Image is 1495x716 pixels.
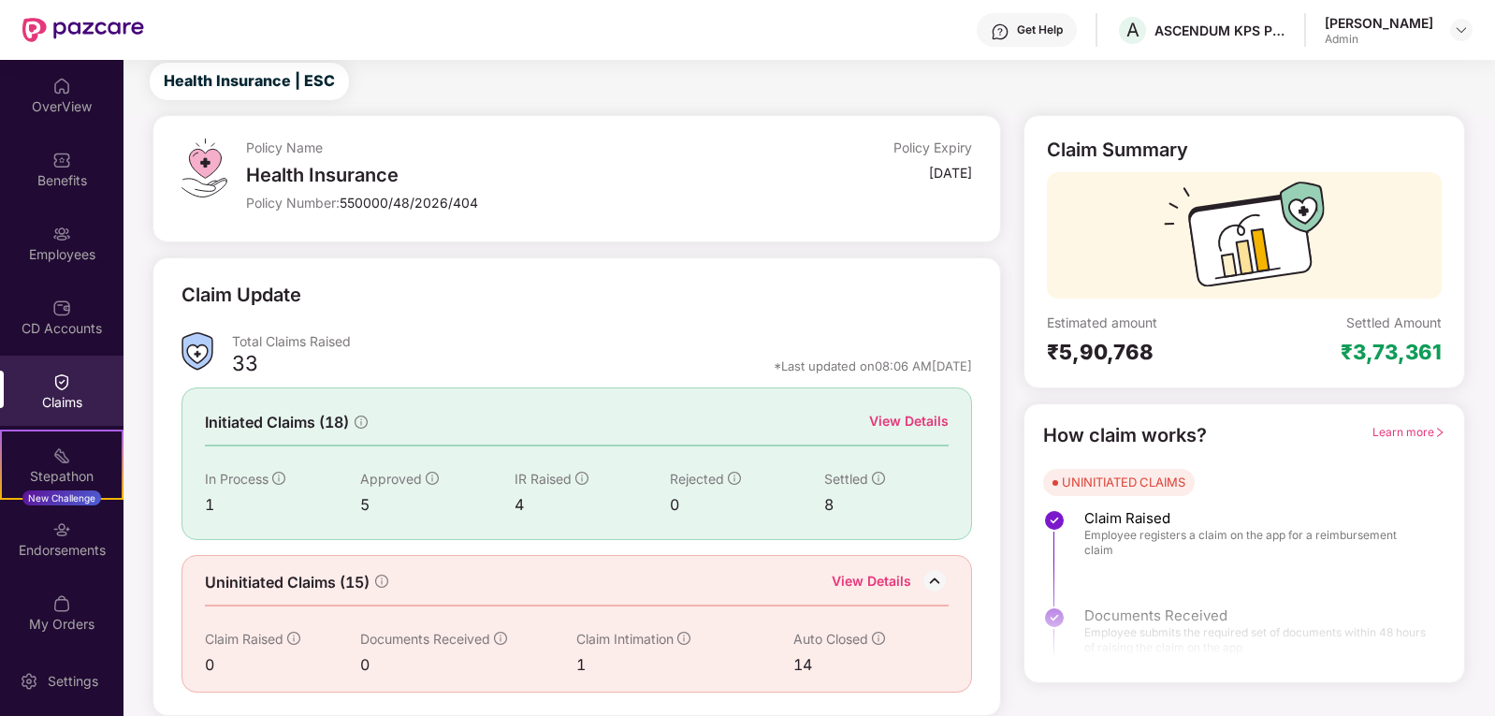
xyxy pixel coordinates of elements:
span: Learn more [1372,425,1445,439]
span: info-circle [375,575,388,588]
div: Claim Summary [1047,139,1188,161]
span: 550000/48/2026/404 [340,195,478,211]
span: info-circle [426,472,439,485]
span: info-circle [728,472,741,485]
div: 0 [670,493,825,517]
span: info-circle [494,632,507,645]
img: svg+xml;base64,PHN2ZyBpZD0iRHJvcGRvd24tMzJ4MzIiIHhtbG5zPSJodHRwOi8vd3d3LnczLm9yZy8yMDAwL3N2ZyIgd2... [1454,22,1469,37]
div: Settings [42,671,104,690]
img: svg+xml;base64,PHN2ZyBpZD0iRW1wbG95ZWVzIiB4bWxucz0iaHR0cDovL3d3dy53My5vcmcvMjAwMC9zdmciIHdpZHRoPS... [52,225,71,243]
img: svg+xml;base64,PHN2ZyBpZD0iSGVscC0zMngzMiIgeG1sbnM9Imh0dHA6Ly93d3cudzMub3JnLzIwMDAvc3ZnIiB3aWR0aD... [991,22,1009,41]
div: 1 [576,653,793,677]
span: info-circle [872,472,885,485]
span: info-circle [677,632,690,645]
div: ₹5,90,768 [1047,339,1244,365]
div: Admin [1325,32,1433,47]
img: svg+xml;base64,PHN2ZyBpZD0iU3RlcC1Eb25lLTMyeDMyIiB4bWxucz0iaHR0cDovL3d3dy53My5vcmcvMjAwMC9zdmciIH... [1043,509,1066,532]
img: svg+xml;base64,PHN2ZyBpZD0iQmVuZWZpdHMiIHhtbG5zPSJodHRwOi8vd3d3LnczLm9yZy8yMDAwL3N2ZyIgd2lkdGg9Ij... [52,151,71,169]
span: right [1434,427,1445,438]
div: ₹3,73,361 [1341,339,1442,365]
span: Uninitiated Claims (15) [205,571,370,594]
img: ClaimsSummaryIcon [181,332,213,371]
div: Estimated amount [1047,314,1244,331]
img: svg+xml;base64,PHN2ZyBpZD0iU2V0dGluZy0yMHgyMCIgeG1sbnM9Imh0dHA6Ly93d3cudzMub3JnLzIwMDAvc3ZnIiB3aW... [20,672,38,691]
div: [PERSON_NAME] [1325,14,1433,32]
div: How claim works? [1043,421,1207,450]
div: 4 [515,493,670,517]
div: 0 [360,653,577,677]
div: View Details [869,411,949,431]
div: 33 [232,350,258,382]
div: 8 [824,493,948,517]
div: Get Help [1017,22,1063,37]
img: New Pazcare Logo [22,18,144,42]
img: svg+xml;base64,PHN2ZyB3aWR0aD0iMTcyIiBoZWlnaHQ9IjExMyIgdmlld0JveD0iMCAwIDE3MiAxMTMiIGZpbGw9Im5vbm... [1164,182,1325,299]
div: 14 [793,653,917,677]
div: 5 [360,493,515,517]
span: Approved [360,471,422,487]
span: info-circle [287,632,300,645]
div: 0 [205,653,360,677]
span: info-circle [272,472,285,485]
span: A [1126,19,1139,41]
div: Total Claims Raised [232,332,972,350]
span: In Process [205,471,269,487]
div: UNINITIATED CLAIMS [1062,473,1185,491]
div: Policy Expiry [893,139,972,156]
div: *Last updated on 08:06 AM[DATE] [774,358,972,374]
span: Rejected [670,471,724,487]
div: ASCENDUM KPS PRIVATE LIMITED [1154,22,1285,39]
div: [DATE] [929,164,972,182]
img: svg+xml;base64,PHN2ZyBpZD0iSG9tZSIgeG1sbnM9Imh0dHA6Ly93d3cudzMub3JnLzIwMDAvc3ZnIiB3aWR0aD0iMjAiIG... [52,77,71,95]
div: New Challenge [22,490,101,505]
div: Claim Update [181,281,301,310]
img: svg+xml;base64,PHN2ZyB4bWxucz0iaHR0cDovL3d3dy53My5vcmcvMjAwMC9zdmciIHdpZHRoPSI0OS4zMiIgaGVpZ2h0PS... [181,139,227,197]
span: Claim Raised [205,631,283,647]
span: Settled [824,471,868,487]
div: View Details [832,571,911,595]
div: 1 [205,493,360,517]
span: info-circle [872,632,885,645]
div: Policy Name [246,139,730,156]
span: Documents Received [360,631,490,647]
img: svg+xml;base64,PHN2ZyBpZD0iRW5kb3JzZW1lbnRzIiB4bWxucz0iaHR0cDovL3d3dy53My5vcmcvMjAwMC9zdmciIHdpZH... [52,520,71,539]
img: svg+xml;base64,PHN2ZyBpZD0iQ2xhaW0iIHhtbG5zPSJodHRwOi8vd3d3LnczLm9yZy8yMDAwL3N2ZyIgd2lkdGg9IjIwIi... [52,373,71,391]
span: info-circle [355,416,368,429]
span: Claim Raised [1084,509,1427,528]
div: Policy Number: [246,194,730,212]
span: IR Raised [515,471,572,487]
span: Initiated Claims (18) [205,411,349,434]
span: Claim Intimation [576,631,674,647]
button: Health Insurance | ESC [150,63,349,100]
span: Auto Closed [793,631,868,647]
img: svg+xml;base64,PHN2ZyBpZD0iTXlfT3JkZXJzIiBkYXRhLW5hbWU9Ik15IE9yZGVycyIgeG1sbnM9Imh0dHA6Ly93d3cudz... [52,594,71,613]
img: svg+xml;base64,PHN2ZyBpZD0iQ0RfQWNjb3VudHMiIGRhdGEtbmFtZT0iQ0QgQWNjb3VudHMiIHhtbG5zPSJodHRwOi8vd3... [52,299,71,317]
div: Settled Amount [1346,314,1442,331]
img: DownIcon [921,567,949,595]
img: svg+xml;base64,PHN2ZyB4bWxucz0iaHR0cDovL3d3dy53My5vcmcvMjAwMC9zdmciIHdpZHRoPSIyMSIgaGVpZ2h0PSIyMC... [52,446,71,465]
span: Health Insurance | ESC [164,69,335,93]
div: Health Insurance [246,164,730,186]
span: info-circle [575,472,588,485]
div: Stepathon [2,466,122,485]
span: Employee registers a claim on the app for a reimbursement claim [1084,528,1427,558]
